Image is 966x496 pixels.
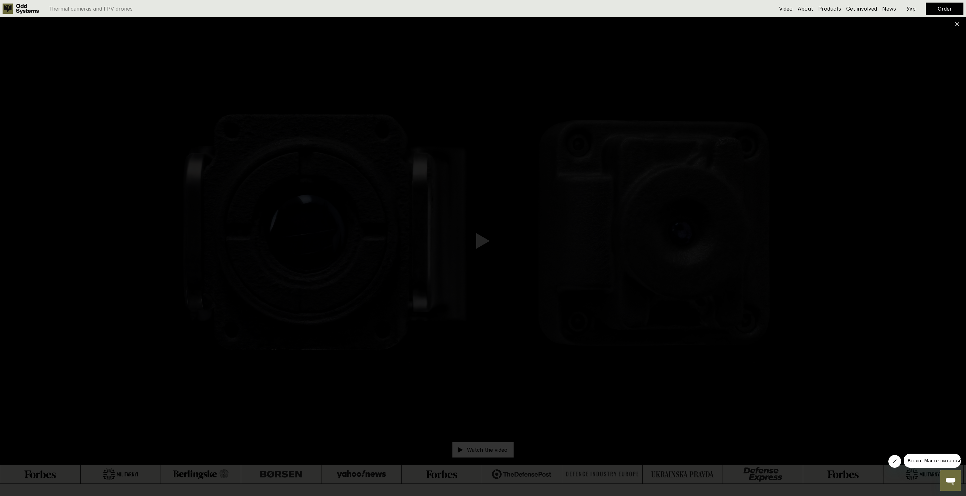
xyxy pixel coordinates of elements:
[940,470,961,491] iframe: Button to launch messaging window
[938,5,952,12] a: Order
[48,6,133,11] p: Thermal cameras and FPV drones
[904,454,961,468] iframe: Message from company
[907,6,916,11] p: Укр
[779,5,793,12] a: Video
[4,4,59,10] span: Вітаю! Маєте питання?
[798,5,813,12] a: About
[882,5,896,12] a: News
[888,455,901,468] iframe: Close message
[97,31,869,465] iframe: Youtube Video
[818,5,841,12] a: Products
[846,5,877,12] a: Get involved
